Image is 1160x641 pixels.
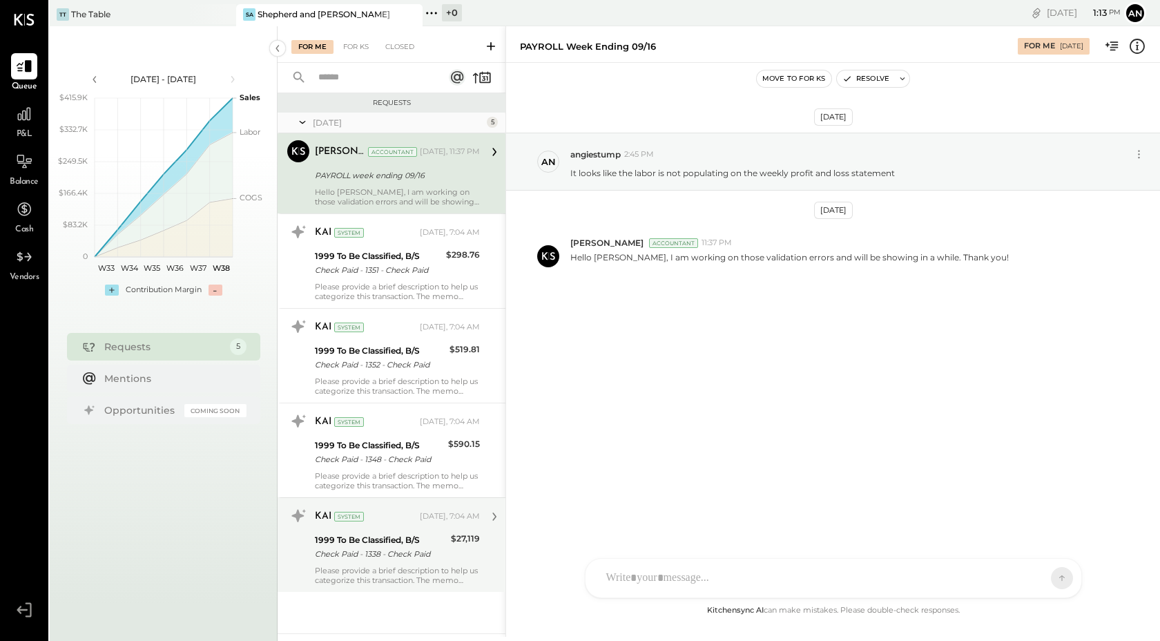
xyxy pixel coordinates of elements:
[420,417,480,428] div: [DATE], 7:04 AM
[212,263,229,273] text: W38
[814,202,853,219] div: [DATE]
[1,196,48,236] a: Cash
[15,224,33,236] span: Cash
[258,8,390,20] div: Shepherd and [PERSON_NAME]
[837,70,895,87] button: Resolve
[420,146,480,157] div: [DATE], 11:37 PM
[1060,41,1083,51] div: [DATE]
[63,220,88,229] text: $83.2K
[83,251,88,261] text: 0
[59,93,88,102] text: $415.9K
[144,263,160,273] text: W35
[315,547,447,561] div: Check Paid - 1338 - Check Paid
[334,323,364,332] div: System
[520,40,656,53] div: PAYROLL week ending 09/16
[59,188,88,198] text: $166.4K
[59,124,88,134] text: $332.7K
[442,4,462,21] div: + 0
[315,439,444,452] div: 1999 To Be Classified, B/S
[209,285,222,296] div: -
[1,149,48,189] a: Balance
[315,282,480,301] div: Please provide a brief description to help us categorize this transaction. The memo might be help...
[649,238,698,248] div: Accountant
[315,452,444,466] div: Check Paid - 1348 - Check Paid
[291,40,333,54] div: For Me
[1,53,48,93] a: Queue
[284,98,499,108] div: Requests
[126,285,202,296] div: Contribution Margin
[17,128,32,141] span: P&L
[230,338,246,355] div: 5
[814,108,853,126] div: [DATE]
[420,511,480,522] div: [DATE], 7:04 AM
[1,101,48,141] a: P&L
[336,40,376,54] div: For KS
[166,263,184,273] text: W36
[315,344,445,358] div: 1999 To Be Classified, B/S
[313,117,483,128] div: [DATE]
[1024,41,1055,52] div: For Me
[71,8,110,20] div: The Table
[315,533,447,547] div: 1999 To Be Classified, B/S
[57,8,69,21] div: TT
[757,70,831,87] button: Move to for ks
[334,417,364,427] div: System
[315,415,331,429] div: KAI
[12,81,37,93] span: Queue
[104,372,240,385] div: Mentions
[315,566,480,585] div: Please provide a brief description to help us categorize this transaction. The memo might be help...
[184,404,246,417] div: Coming Soon
[10,271,39,284] span: Vendors
[97,263,114,273] text: W33
[315,510,331,524] div: KAI
[378,40,421,54] div: Closed
[105,285,119,296] div: +
[570,167,895,179] p: It looks like the labor is not populating on the weekly profit and loss statement
[624,149,654,160] span: 2:45 PM
[368,147,417,157] div: Accountant
[1124,2,1146,24] button: an
[448,437,480,451] div: $590.15
[315,320,331,334] div: KAI
[446,248,480,262] div: $298.76
[315,169,476,182] div: PAYROLL week ending 09/16
[315,358,445,372] div: Check Paid - 1352 - Check Paid
[104,403,177,417] div: Opportunities
[1047,6,1121,19] div: [DATE]
[315,226,331,240] div: KAI
[451,532,480,546] div: $27,119
[1029,6,1043,20] div: copy link
[120,263,138,273] text: W34
[105,73,222,85] div: [DATE] - [DATE]
[449,343,480,356] div: $519.81
[10,176,39,189] span: Balance
[240,127,260,137] text: Labor
[570,149,621,160] span: angiestump
[240,193,262,202] text: COGS
[58,156,88,166] text: $249.5K
[315,376,480,396] div: Please provide a brief description to help us categorize this transaction. The memo might be help...
[420,227,480,238] div: [DATE], 7:04 AM
[190,263,206,273] text: W37
[1,244,48,284] a: Vendors
[702,238,732,249] span: 11:37 PM
[315,471,480,490] div: Please provide a brief description to help us categorize this transaction. The memo might be help...
[420,322,480,333] div: [DATE], 7:04 AM
[104,340,223,354] div: Requests
[315,249,442,263] div: 1999 To Be Classified, B/S
[487,117,498,128] div: 5
[315,187,480,207] div: Hello [PERSON_NAME], I am working on those validation errors and will be showing in a while. Than...
[315,263,442,277] div: Check Paid - 1351 - Check Paid
[541,155,556,169] div: an
[334,512,364,522] div: System
[240,93,260,102] text: Sales
[315,145,365,159] div: [PERSON_NAME]
[334,228,364,238] div: System
[243,8,255,21] div: Sa
[570,237,644,249] span: [PERSON_NAME]
[570,251,1009,275] p: Hello [PERSON_NAME], I am working on those validation errors and will be showing in a while. Than...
